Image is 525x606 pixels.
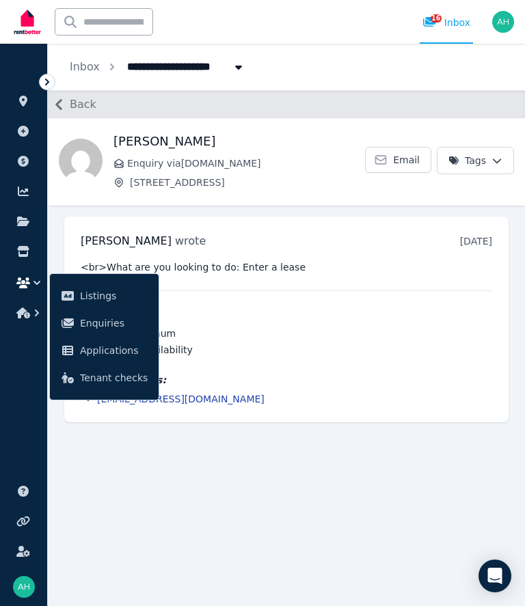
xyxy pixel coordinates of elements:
span: Email [393,153,420,167]
button: Back [48,94,96,115]
a: Enquiries [55,309,153,337]
span: wrote [175,234,206,247]
h4: Interested in: [81,307,492,321]
img: Allan Heigh [492,11,514,33]
h4: Contact details: [81,373,492,387]
span: Tags [448,154,486,167]
span: [STREET_ADDRESS] [130,176,365,189]
li: Property availability [97,343,492,357]
span: Enquiries [80,315,148,331]
img: RentBetter [11,5,44,39]
span: Tenant checks [80,370,148,386]
div: Inbox [422,16,470,29]
button: Tags [437,147,514,174]
span: [PERSON_NAME] [81,234,172,247]
span: Back [70,96,96,113]
a: Inbox [70,60,100,73]
pre: <br>What are you looking to do: Enter a lease [81,260,492,274]
img: Brooke [59,139,103,182]
span: Listings [80,288,148,304]
h1: [PERSON_NAME] [113,132,365,151]
a: Email [365,147,431,173]
div: Open Intercom Messenger [479,560,511,592]
li: Price per annum [97,327,492,340]
span: Applications [80,342,148,359]
a: Applications [55,337,153,364]
time: [DATE] [460,236,492,247]
a: Listings [55,282,153,309]
a: [EMAIL_ADDRESS][DOMAIN_NAME] [97,394,265,404]
img: Allan Heigh [13,576,35,598]
a: Tenant checks [55,364,153,391]
nav: Breadcrumb [48,44,267,90]
span: 16 [431,14,442,23]
span: Enquiry via [DOMAIN_NAME] [127,156,365,170]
